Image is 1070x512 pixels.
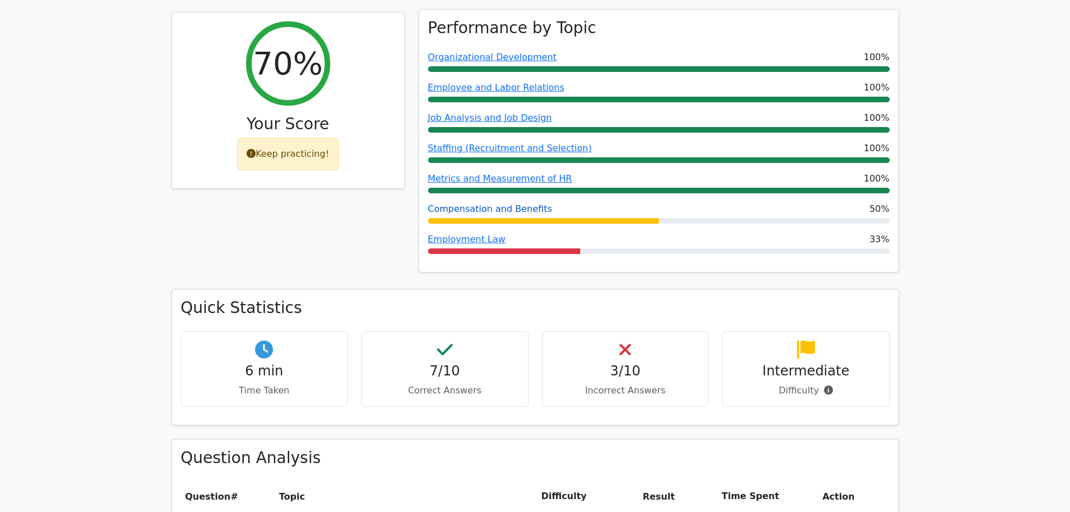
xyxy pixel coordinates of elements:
[181,298,890,318] h3: Quick Statistics
[181,115,395,134] h3: Your Score
[181,448,890,468] h3: Question Analysis
[864,51,890,64] span: 100%
[428,234,506,244] a: Employment Law
[428,19,597,38] h3: Performance by Topic
[869,202,890,216] span: 50%
[371,384,519,397] p: Correct Answers
[237,138,339,170] div: Keep practicing!
[864,142,890,155] span: 100%
[428,52,557,62] a: Organizational Development
[428,203,552,214] a: Compensation and Benefits
[428,82,564,93] a: Employee and Labor Relations
[864,81,890,94] span: 100%
[864,172,890,185] span: 100%
[190,384,339,397] p: Time Taken
[428,173,572,184] a: Metrics and Measurement of HR
[190,363,339,379] h4: 6 min
[552,363,700,379] h4: 3/10
[428,112,552,123] a: Job Analysis and Job Design
[552,384,700,397] p: Incorrect Answers
[185,491,231,502] span: Question
[253,44,322,82] h2: 70%
[371,363,519,379] h4: 7/10
[869,233,890,246] span: 33%
[732,384,880,397] p: Difficulty
[864,111,890,125] span: 100%
[428,143,592,153] a: Staffing (Recruitment and Selection)
[732,363,880,379] h4: Intermediate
